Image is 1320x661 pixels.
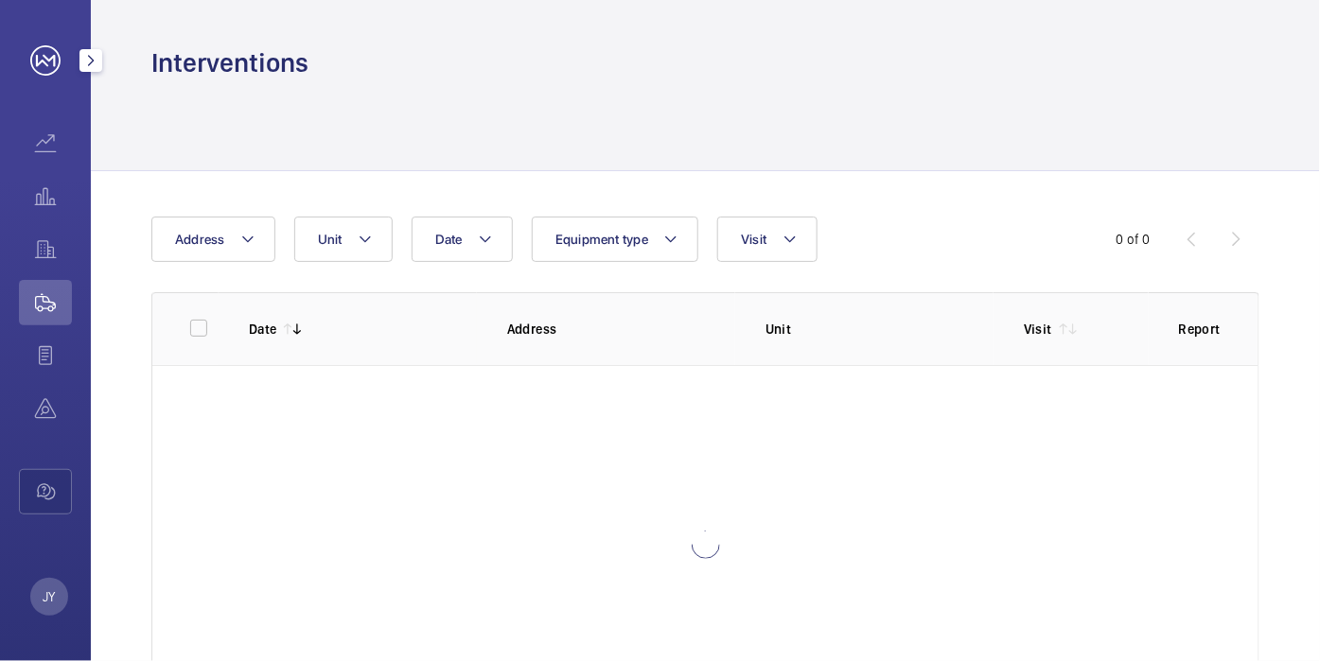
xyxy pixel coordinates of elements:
[1024,320,1052,339] p: Visit
[318,232,343,247] span: Unit
[151,45,308,80] h1: Interventions
[507,320,735,339] p: Address
[249,320,276,339] p: Date
[412,217,513,262] button: Date
[294,217,393,262] button: Unit
[532,217,699,262] button: Equipment type
[717,217,817,262] button: Visit
[43,587,55,606] p: JY
[741,232,766,247] span: Visit
[435,232,463,247] span: Date
[175,232,225,247] span: Address
[1179,320,1221,339] p: Report
[151,217,275,262] button: Address
[555,232,649,247] span: Equipment type
[766,320,994,339] p: Unit
[1117,230,1151,249] div: 0 of 0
